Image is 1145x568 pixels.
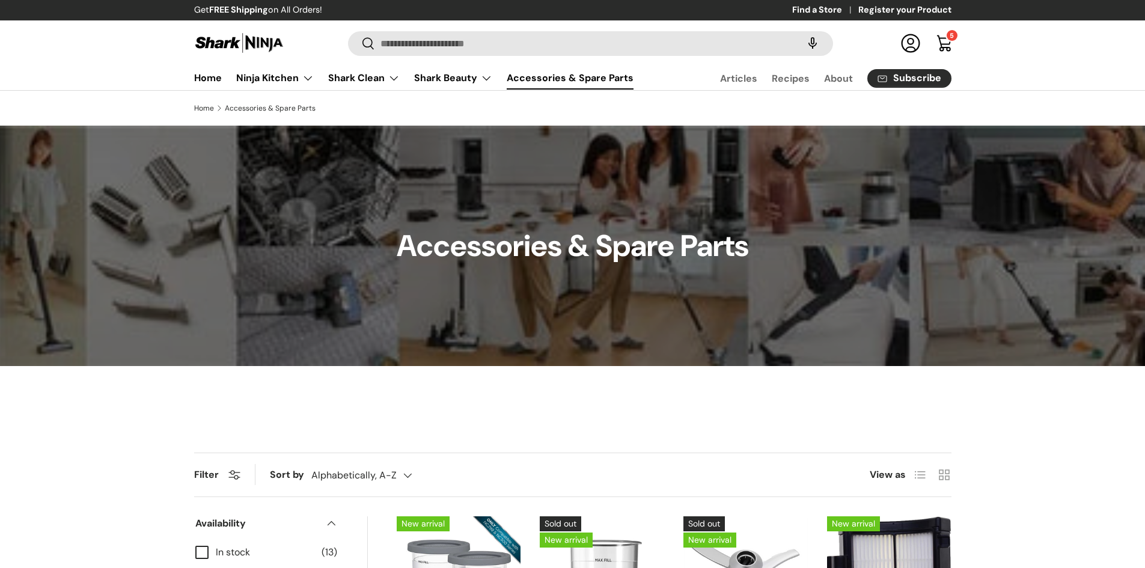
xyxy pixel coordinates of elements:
[858,4,951,17] a: Register your Product
[950,31,954,40] span: 5
[195,502,337,545] summary: Availability
[870,468,906,482] span: View as
[194,66,634,90] nav: Primary
[683,533,736,548] span: New arrival
[793,30,832,56] speech-search-button: Search by voice
[772,67,810,90] a: Recipes
[194,105,214,112] a: Home
[194,103,951,114] nav: Breadcrumbs
[229,66,321,90] summary: Ninja Kitchen
[225,105,316,112] a: Accessories & Spare Parts
[194,468,219,481] span: Filter
[194,4,322,17] p: Get on All Orders!
[270,468,311,482] label: Sort by
[824,67,853,90] a: About
[397,227,749,264] h1: Accessories & Spare Parts
[507,66,634,90] a: Accessories & Spare Parts
[311,469,397,481] span: Alphabetically, A-Z
[311,465,436,486] button: Alphabetically, A-Z
[321,66,407,90] summary: Shark Clean
[792,4,858,17] a: Find a Store
[209,4,268,15] strong: FREE Shipping
[691,66,951,90] nav: Secondary
[540,533,593,548] span: New arrival
[720,67,757,90] a: Articles
[397,516,450,531] span: New arrival
[540,516,581,531] span: Sold out
[194,31,284,55] img: Shark Ninja Philippines
[867,69,951,88] a: Subscribe
[236,66,314,90] a: Ninja Kitchen
[216,545,314,560] span: In stock
[827,516,880,531] span: New arrival
[414,66,492,90] a: Shark Beauty
[328,66,400,90] a: Shark Clean
[407,66,499,90] summary: Shark Beauty
[683,516,725,531] span: Sold out
[195,516,318,531] span: Availability
[194,66,222,90] a: Home
[194,468,240,481] button: Filter
[322,545,337,560] span: (13)
[893,73,941,83] span: Subscribe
